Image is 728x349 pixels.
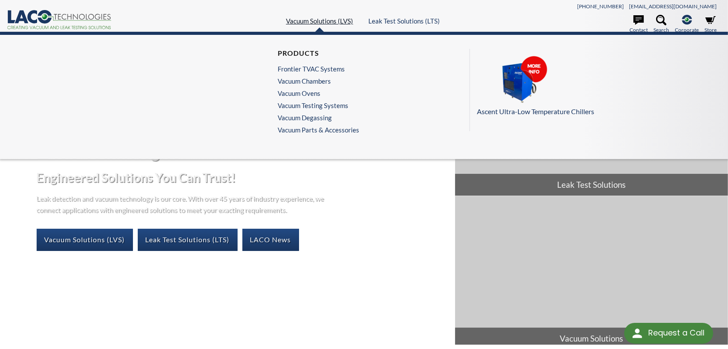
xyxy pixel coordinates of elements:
[37,229,133,251] a: Vacuum Solutions (LVS)
[653,15,669,34] a: Search
[477,106,713,117] p: Ascent Ultra-Low Temperature Chillers
[278,126,359,134] a: Vacuum Parts & Accessories
[278,89,355,97] a: Vacuum Ovens
[138,229,238,251] a: Leak Test Solutions (LTS)
[629,3,717,10] a: [EMAIL_ADDRESS][DOMAIN_NAME]
[278,65,355,73] a: Frontier TVAC Systems
[278,49,355,58] h4: Products
[477,56,564,105] img: Ascent_Chillers_Pods__LVS_.png
[242,229,299,251] a: LACO News
[630,326,644,340] img: round button
[368,17,440,25] a: Leak Test Solutions (LTS)
[675,26,699,34] span: Corporate
[577,3,624,10] a: [PHONE_NUMBER]
[704,15,717,34] a: Store
[37,193,329,215] p: Leak detection and vacuum technology is our core. With over 45 years of industry experience, we c...
[278,114,355,122] a: Vacuum Degassing
[278,102,355,109] a: Vacuum Testing Systems
[648,323,704,343] div: Request a Call
[286,17,353,25] a: Vacuum Solutions (LVS)
[477,56,713,117] a: Ascent Ultra-Low Temperature Chillers
[455,196,728,349] a: Vacuum Solutions
[278,77,355,85] a: Vacuum Chambers
[629,15,648,34] a: Contact
[624,323,713,344] div: Request a Call
[37,169,448,186] h2: Engineered Solutions You Can Trust!
[455,174,728,196] span: Leak Test Solutions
